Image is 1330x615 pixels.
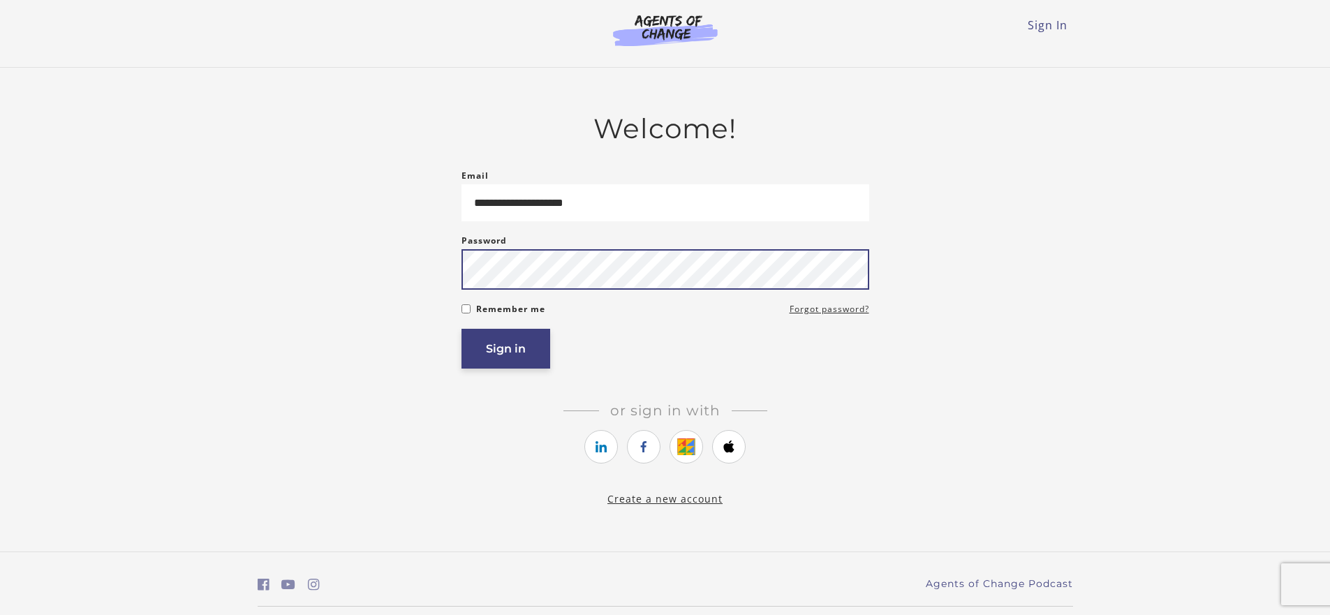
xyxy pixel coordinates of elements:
[598,14,732,46] img: Agents of Change Logo
[281,578,295,591] i: https://www.youtube.com/c/AgentsofChangeTestPrepbyMeaganMitchell (Open in a new window)
[258,578,269,591] i: https://www.facebook.com/groups/aswbtestprep (Open in a new window)
[926,577,1073,591] a: Agents of Change Podcast
[584,430,618,464] a: https://courses.thinkific.com/users/auth/linkedin?ss%5Breferral%5D=&ss%5Buser_return_to%5D=&ss%5B...
[308,578,320,591] i: https://www.instagram.com/agentsofchangeprep/ (Open in a new window)
[1028,17,1067,33] a: Sign In
[599,402,732,419] span: Or sign in with
[670,430,703,464] a: https://courses.thinkific.com/users/auth/google?ss%5Breferral%5D=&ss%5Buser_return_to%5D=&ss%5Bvi...
[790,301,869,318] a: Forgot password?
[461,112,869,145] h2: Welcome!
[461,168,489,184] label: Email
[627,430,660,464] a: https://courses.thinkific.com/users/auth/facebook?ss%5Breferral%5D=&ss%5Buser_return_to%5D=&ss%5B...
[258,575,269,595] a: https://www.facebook.com/groups/aswbtestprep (Open in a new window)
[712,430,746,464] a: https://courses.thinkific.com/users/auth/apple?ss%5Breferral%5D=&ss%5Buser_return_to%5D=&ss%5Bvis...
[281,575,295,595] a: https://www.youtube.com/c/AgentsofChangeTestPrepbyMeaganMitchell (Open in a new window)
[308,575,320,595] a: https://www.instagram.com/agentsofchangeprep/ (Open in a new window)
[607,492,723,505] a: Create a new account
[461,329,550,369] button: Sign in
[476,301,545,318] label: Remember me
[461,232,507,249] label: Password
